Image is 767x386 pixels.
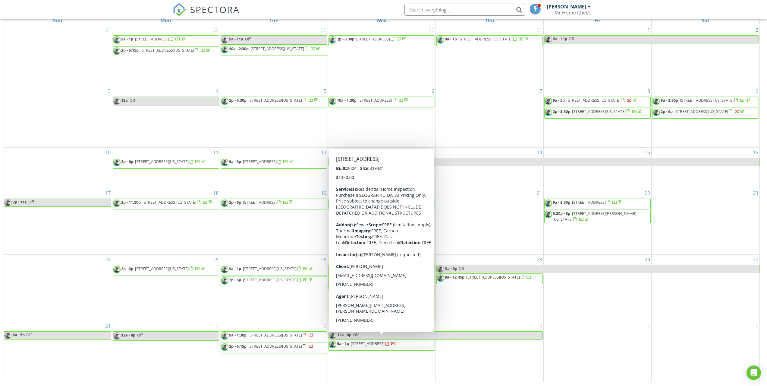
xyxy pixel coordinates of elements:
a: Go to August 10, 2025 [104,148,112,157]
a: 2p - 6:15p [STREET_ADDRESS][US_STATE] [221,343,327,353]
span: 9a - 2:30p [661,97,678,103]
span: [STREET_ADDRESS] [358,97,392,103]
a: 9a - 1p [STREET_ADDRESS][US_STATE] [229,266,314,271]
span: 2p - 11a [12,199,27,206]
span: 12a - 8p [121,332,135,338]
span: 10a - 1:30p [337,97,357,103]
a: Go to August 2, 2025 [754,25,759,35]
a: Go to August 21, 2025 [536,188,543,198]
td: Go to August 17, 2025 [4,188,112,254]
span: Off [459,266,464,271]
a: Go to August 6, 2025 [430,86,435,96]
span: 2p - 6:30p [337,36,354,42]
td: Go to August 14, 2025 [436,147,544,188]
a: 9a - 3p [STREET_ADDRESS] [229,159,294,164]
img: ian1.jpg [545,109,552,116]
span: Off [353,158,359,164]
a: 2p - 6p [STREET_ADDRESS][US_STATE] [652,108,759,119]
span: 2p - 6p [121,159,133,164]
img: ian1.jpg [329,36,336,44]
td: Go to August 21, 2025 [436,188,544,254]
td: Go to August 28, 2025 [436,254,544,321]
span: [STREET_ADDRESS][US_STATE] [248,332,302,338]
span: [STREET_ADDRESS][US_STATE] [356,199,410,205]
a: 2p - 6:30p [STREET_ADDRESS] [337,36,407,42]
a: Go to August 13, 2025 [428,148,435,157]
span: 2p - 6:15p [121,47,139,53]
span: [STREET_ADDRESS][US_STATE] [135,266,189,271]
a: Go to September 1, 2025 [215,321,220,331]
td: Go to August 9, 2025 [652,86,759,147]
span: Off [137,332,143,338]
td: Go to August 23, 2025 [652,188,759,254]
img: ian1.jpg [329,97,336,105]
a: Go to August 30, 2025 [752,255,759,264]
span: 9a - 1p [337,341,349,346]
span: [STREET_ADDRESS][US_STATE] [140,47,194,53]
td: Go to August 12, 2025 [220,147,328,188]
img: ian1.jpg [221,97,228,105]
td: Go to August 26, 2025 [220,254,328,321]
a: Go to August 29, 2025 [643,255,651,264]
a: Go to July 31, 2025 [536,25,543,35]
td: Go to August 2, 2025 [652,25,759,86]
img: ian1.jpg [221,159,228,166]
a: 9a - 5p [STREET_ADDRESS][US_STATE] [553,97,637,103]
span: 9a - 1p [229,266,241,271]
span: [STREET_ADDRESS][PERSON_NAME][US_STATE] [553,211,636,222]
span: SPECTORA [190,3,240,16]
img: ian1.jpg [113,47,121,55]
a: 9a - 1p [STREET_ADDRESS][US_STATE] [436,35,543,46]
a: 10a - 1:30p [STREET_ADDRESS] [328,97,435,107]
td: Go to August 11, 2025 [112,147,220,188]
span: 2p - 5:30p [553,109,570,114]
span: [STREET_ADDRESS][US_STATE] [572,109,626,114]
td: Go to August 5, 2025 [220,86,328,147]
span: 2p - 6p [661,109,673,114]
a: 9a - 1p [STREET_ADDRESS][US_STATE] [445,36,530,42]
a: Go to July 30, 2025 [428,25,435,35]
a: 9a - 1p [STREET_ADDRESS] [113,35,219,46]
img: ian1.jpg [329,341,336,348]
a: Go to September 5, 2025 [646,321,651,331]
a: Go to August 16, 2025 [752,148,759,157]
td: Go to August 15, 2025 [544,147,652,188]
a: Go to August 31, 2025 [104,321,112,331]
a: Go to August 20, 2025 [428,188,435,198]
a: Monday [159,16,172,25]
span: 9a - 11p [553,36,567,43]
img: ian1.jpg [221,332,228,340]
span: 3:30p - 8p [553,211,570,216]
span: Off [569,36,574,41]
a: 9a - 2:30p [STREET_ADDRESS] [544,199,651,209]
td: Go to August 30, 2025 [652,254,759,321]
img: ian1.jpg [4,332,12,339]
a: Go to August 27, 2025 [428,255,435,264]
td: Go to August 22, 2025 [544,188,652,254]
span: Off [130,97,135,103]
div: Open Intercom Messenger [747,365,761,380]
a: Go to August 4, 2025 [215,86,220,96]
a: 2p - 6:15p [STREET_ADDRESS][US_STATE] [229,343,313,349]
img: ian1.jpg [329,158,336,166]
td: Go to August 19, 2025 [220,188,328,254]
td: Go to September 5, 2025 [544,321,652,382]
a: 2p - 6:30p [STREET_ADDRESS][US_STATE] [328,199,435,209]
span: 9a - 1p [121,36,133,42]
a: Go to August 19, 2025 [320,188,328,198]
div: Mr Home Check [555,10,591,16]
span: [STREET_ADDRESS][US_STATE] [143,199,196,205]
a: Go to August 11, 2025 [212,148,220,157]
a: 2p - 6:15p [STREET_ADDRESS][US_STATE] [113,46,219,57]
span: [STREET_ADDRESS] [243,199,277,205]
a: Go to August 23, 2025 [752,188,759,198]
td: Go to August 31, 2025 [4,321,112,382]
img: ian1.jpg [329,199,336,207]
td: Go to July 27, 2025 [4,25,112,86]
a: 9a - 1p [STREET_ADDRESS] [328,340,435,351]
img: ian1.jpg [221,36,228,44]
a: 9a - 2:30p [STREET_ADDRESS][US_STATE] [652,97,759,107]
img: ian1.jpg [221,343,228,351]
span: 2p - 11a [337,158,352,166]
td: Go to August 29, 2025 [544,254,652,321]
